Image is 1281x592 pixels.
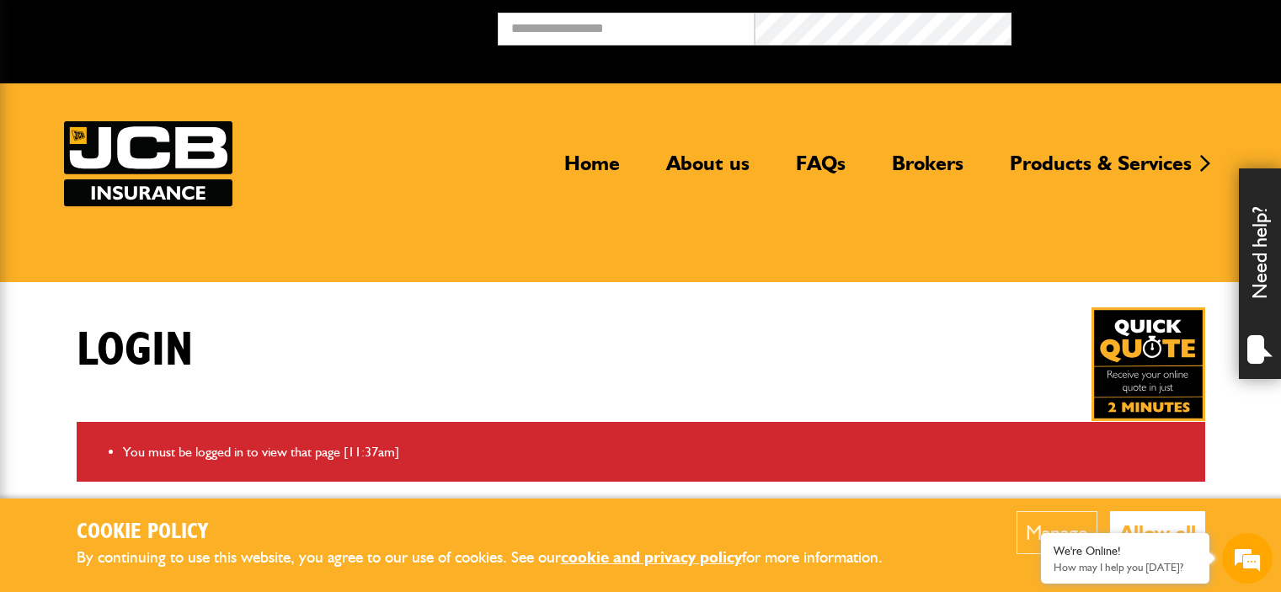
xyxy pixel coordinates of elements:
a: FAQs [783,151,858,189]
img: JCB Insurance Services logo [64,121,232,206]
a: About us [654,151,762,189]
a: Brokers [879,151,976,189]
p: By continuing to use this website, you agree to our use of cookies. See our for more information. [77,545,910,571]
h2: Cookie Policy [77,520,910,546]
button: Broker Login [1011,13,1268,39]
a: Home [552,151,632,189]
div: We're Online! [1054,544,1197,558]
li: You must be logged in to view that page [11:37am] [123,441,1193,463]
a: JCB Insurance Services [64,121,232,206]
div: Need help? [1239,168,1281,379]
p: How may I help you today? [1054,561,1197,573]
button: Manage [1017,511,1097,554]
img: Quick Quote [1092,307,1205,421]
a: Get your insurance quote in just 2-minutes [1092,307,1205,421]
button: Allow all [1110,511,1205,554]
a: cookie and privacy policy [561,547,742,567]
a: Products & Services [997,151,1204,189]
h1: Login [77,323,193,379]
